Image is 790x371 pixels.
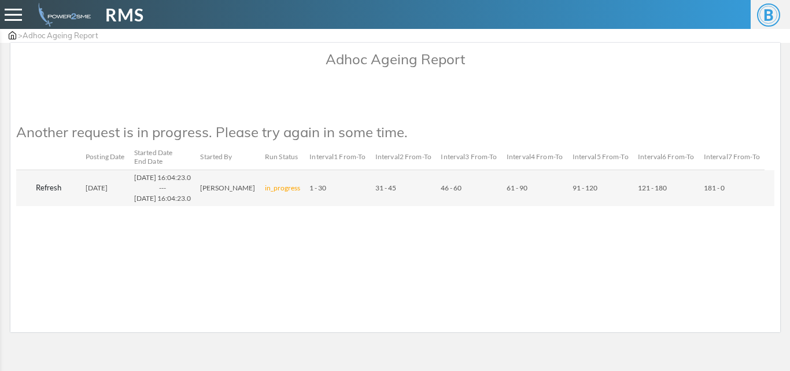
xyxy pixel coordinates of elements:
[134,157,191,166] div: End Date
[573,183,597,192] span: 91 - 120
[86,183,108,192] span: [DATE]
[507,183,527,192] span: 61 - 90
[16,49,774,69] p: Adhoc Ageing Report
[21,179,76,197] button: Refresh
[200,183,255,192] span: [PERSON_NAME]
[441,183,462,192] span: 46 - 60
[371,145,437,170] th: Interval2 From-To
[134,173,191,203] span: [DATE] 16:04:23.0 [DATE] 16:04:23.0
[704,183,725,192] span: 181 - 0
[105,2,144,28] span: RMS
[34,3,91,27] img: admin
[265,183,300,192] span: in_progress
[130,145,196,170] th: Started Date
[633,145,699,170] th: Interval6 From-To
[81,145,130,170] th: Posting Date
[375,183,396,192] span: 31 - 45
[502,145,568,170] th: Interval4 From-To
[16,123,408,141] span: Another request is in progress. Please try again in some time.
[699,145,765,170] th: Interval7 From-To
[638,183,667,192] span: 121 - 180
[195,145,260,170] th: Started By
[134,183,191,193] div: ---
[436,145,502,170] th: Interval3 From-To
[309,183,326,192] span: 1 - 30
[260,145,305,170] th: Run Status
[23,31,98,40] span: Adhoc Ageing Report
[568,145,634,170] th: Interval5 From-To
[9,31,16,39] img: admin
[757,3,780,27] span: B
[305,145,371,170] th: Interval1 From-To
